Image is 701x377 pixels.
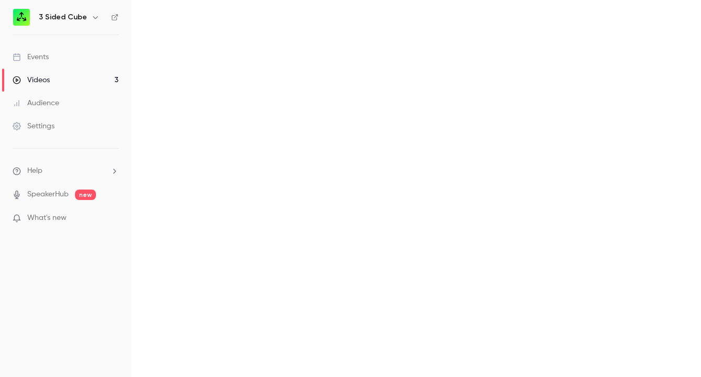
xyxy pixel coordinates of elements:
[75,190,96,200] span: new
[13,98,59,108] div: Audience
[27,213,67,224] span: What's new
[13,52,49,62] div: Events
[13,165,118,176] li: help-dropdown-opener
[27,189,69,200] a: SpeakerHub
[13,75,50,85] div: Videos
[27,165,42,176] span: Help
[13,9,30,26] img: 3 Sided Cube
[13,121,55,131] div: Settings
[39,12,87,23] h6: 3 Sided Cube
